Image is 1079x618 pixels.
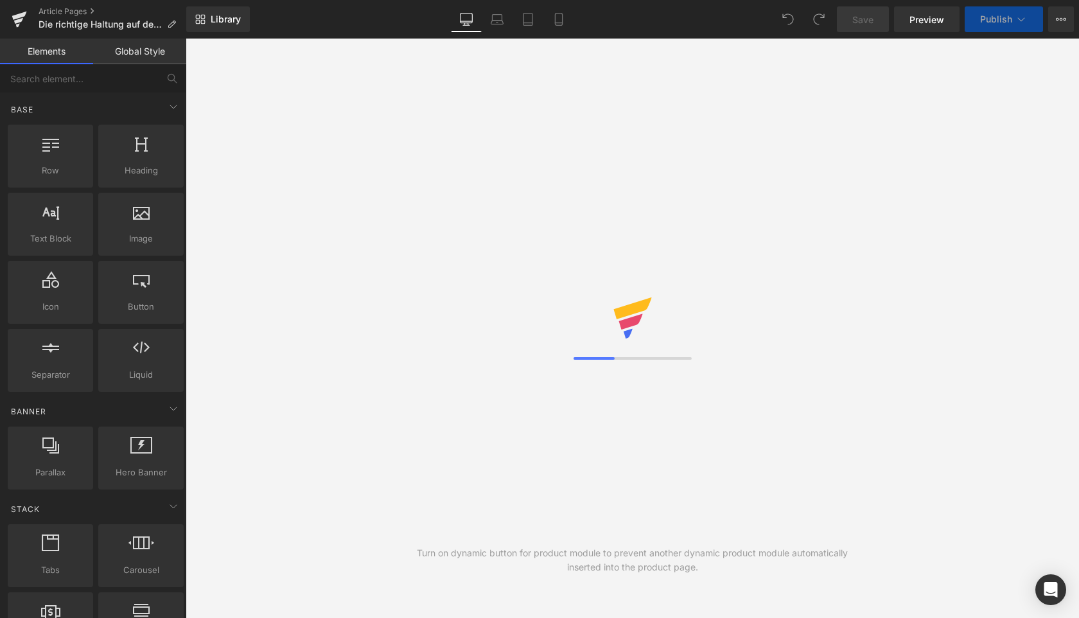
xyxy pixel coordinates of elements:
a: Preview [894,6,960,32]
span: Base [10,103,35,116]
button: More [1048,6,1074,32]
span: Save [852,13,873,26]
a: Mobile [543,6,574,32]
span: Parallax [12,466,89,479]
span: Banner [10,405,48,418]
a: Desktop [451,6,482,32]
span: Stack [10,503,41,515]
button: Redo [806,6,832,32]
span: Library [211,13,241,25]
a: Article Pages [39,6,186,17]
span: Image [102,232,180,245]
div: Open Intercom Messenger [1035,574,1066,605]
button: Undo [775,6,801,32]
span: Carousel [102,563,180,577]
span: Button [102,300,180,313]
span: Publish [980,14,1012,24]
span: Die richtige Haltung auf dem E-Bike: Sattel und Lenker einstellen [39,19,162,30]
span: Heading [102,164,180,177]
a: Global Style [93,39,186,64]
button: Publish [965,6,1043,32]
div: Turn on dynamic button for product module to prevent another dynamic product module automatically... [409,546,856,574]
span: Tabs [12,563,89,577]
a: Tablet [513,6,543,32]
span: Text Block [12,232,89,245]
span: Row [12,164,89,177]
span: Separator [12,368,89,382]
a: New Library [186,6,250,32]
span: Hero Banner [102,466,180,479]
span: Icon [12,300,89,313]
span: Preview [909,13,944,26]
span: Liquid [102,368,180,382]
a: Laptop [482,6,513,32]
